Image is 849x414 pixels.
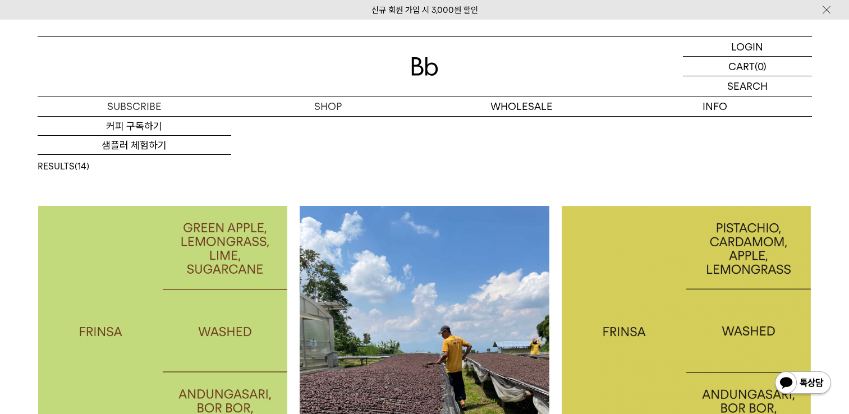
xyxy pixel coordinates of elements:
[38,136,231,155] a: 샘플러 체험하기
[727,76,768,96] p: SEARCH
[75,161,89,172] span: (14)
[683,37,812,57] a: LOGIN
[731,37,763,56] p: LOGIN
[425,96,618,116] p: WHOLESALE
[683,57,812,76] a: CART (0)
[231,96,425,116] a: SHOP
[728,57,755,76] p: CART
[774,370,832,397] img: 카카오톡 채널 1:1 채팅 버튼
[38,117,231,136] a: 커피 구독하기
[38,155,231,174] a: 오피스 커피구독
[755,57,767,76] p: (0)
[38,161,812,172] p: RESULTS
[38,96,231,116] a: SUBSCRIBE
[411,57,438,76] img: 로고
[618,96,812,116] p: INFO
[371,5,478,15] a: 신규 회원 가입 시 3,000원 할인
